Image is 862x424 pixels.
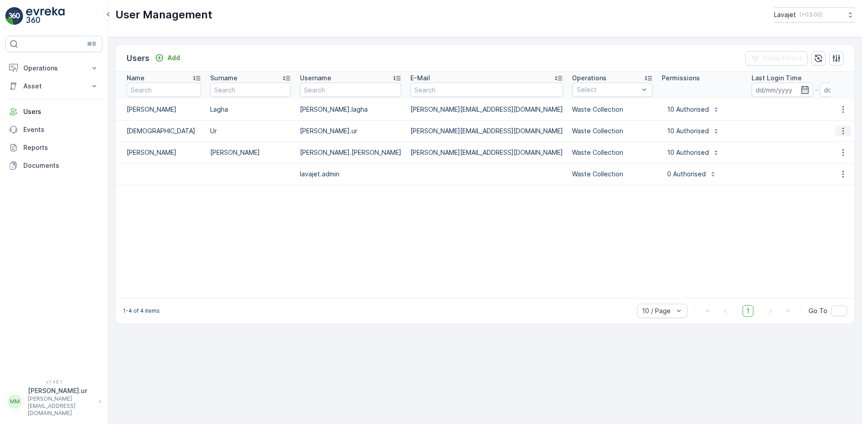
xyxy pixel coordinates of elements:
p: Documents [23,161,99,170]
p: Last Login Time [752,74,802,83]
button: Operations [5,59,102,77]
p: Users [127,52,150,65]
p: 10 Authorised [667,105,709,114]
input: Search [410,83,563,97]
button: Lavajet(+03:00) [774,7,855,22]
td: [PERSON_NAME].lagha [295,99,406,120]
td: [PERSON_NAME][EMAIL_ADDRESS][DOMAIN_NAME] [406,142,567,163]
button: 10 Authorised [662,145,725,160]
button: Add [151,52,184,63]
a: Users [5,103,102,121]
img: logo [5,7,23,25]
td: Lagha [206,99,295,120]
button: Clear Filters [745,51,808,66]
button: MM[PERSON_NAME].ur[PERSON_NAME][EMAIL_ADDRESS][DOMAIN_NAME] [5,386,102,417]
p: Surname [210,74,237,83]
p: Waste Collection [572,148,623,157]
p: Events [23,125,99,134]
p: Reports [23,143,99,152]
td: [PERSON_NAME].[PERSON_NAME] [295,142,406,163]
p: Name [127,74,145,83]
td: [PERSON_NAME] [206,142,295,163]
p: Users [23,107,99,116]
input: Search [127,83,201,97]
p: [PERSON_NAME][EMAIL_ADDRESS][DOMAIN_NAME] [28,395,94,417]
a: Documents [5,157,102,175]
p: Waste Collection [572,105,623,114]
button: 10 Authorised [662,102,725,117]
input: Search [300,83,401,97]
p: Waste Collection [572,170,623,179]
p: 1-4 of 4 items [123,307,160,315]
span: Go To [809,306,827,315]
p: Select [577,85,639,94]
a: Events [5,121,102,139]
div: MM [8,394,22,409]
img: logo_light-DOdMpM7g.png [26,7,65,25]
p: 0 Authorised [667,170,706,179]
td: lavajet.admin [295,163,406,185]
p: [PERSON_NAME].ur [28,386,94,395]
p: 10 Authorised [667,148,709,157]
td: [DEMOGRAPHIC_DATA] [116,120,206,142]
p: Operations [572,74,607,83]
td: [PERSON_NAME].ur [295,120,406,142]
button: 10 Authorised [662,124,725,138]
td: [PERSON_NAME][EMAIL_ADDRESS][DOMAIN_NAME] [406,99,567,120]
input: dd/mm/yyyy [752,83,813,97]
p: Waste Collection [572,127,623,136]
span: 1 [743,305,753,317]
td: [PERSON_NAME] [116,142,206,163]
p: Username [300,74,331,83]
p: ⌘B [87,40,96,48]
p: ( +03:00 ) [800,11,822,18]
p: Lavajet [774,10,796,19]
td: [PERSON_NAME][EMAIL_ADDRESS][DOMAIN_NAME] [406,120,567,142]
p: Asset [23,82,84,91]
button: 0 Authorised [662,167,722,181]
p: Add [167,53,180,62]
input: Search [210,83,291,97]
a: Reports [5,139,102,157]
p: - [815,84,818,95]
td: Ur [206,120,295,142]
button: Asset [5,77,102,95]
p: E-Mail [410,74,430,83]
p: User Management [115,8,212,22]
td: [PERSON_NAME] [116,99,206,120]
p: 10 Authorised [667,127,709,136]
p: Permissions [662,74,700,83]
p: Operations [23,64,84,73]
p: Clear Filters [763,54,802,63]
span: v 1.48.1 [5,379,102,385]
